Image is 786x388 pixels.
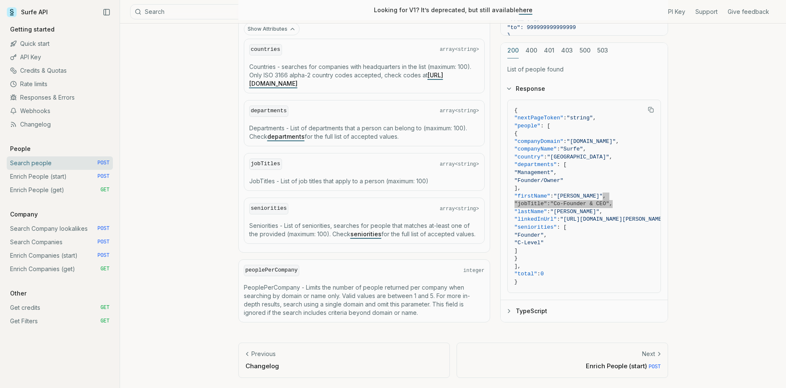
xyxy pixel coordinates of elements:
[554,169,557,176] span: ,
[514,248,518,254] span: ]
[249,177,479,185] p: JobTitles - List of job titles that apply to a person (maximum: 100)
[695,8,718,16] a: Support
[7,37,113,50] a: Quick start
[583,146,586,152] span: ,
[567,138,616,145] span: "[DOMAIN_NAME]"
[593,115,596,121] span: ,
[609,201,613,207] span: ,
[507,65,661,74] p: List of people found
[100,6,113,18] button: Collapse Sidebar
[514,240,544,246] span: "C-Level"
[560,146,583,152] span: "Surfe"
[514,123,541,129] span: "people"
[7,91,113,104] a: Responses & Errors
[616,138,619,145] span: ,
[550,209,599,215] span: "[PERSON_NAME]"
[564,115,567,121] span: :
[580,43,590,58] button: 500
[537,271,541,277] span: :
[440,206,479,212] span: array<string>
[514,146,557,152] span: "companyName"
[7,262,113,276] a: Enrich Companies (get) GET
[514,232,544,238] span: "Founder"
[507,24,576,31] span: "to": 999999999999999
[514,193,551,199] span: "firstName"
[519,6,533,13] a: here
[249,106,289,117] code: departments
[7,145,34,153] p: People
[514,138,564,145] span: "companyDomain"
[507,43,519,58] button: 200
[440,108,479,114] span: array<string>
[544,232,547,238] span: ,
[440,161,479,168] span: array<string>
[501,99,668,300] div: Response
[560,216,668,222] span: "[URL][DOMAIN_NAME][PERSON_NAME]"
[514,107,518,113] span: {
[501,77,668,99] button: Response
[97,225,110,232] span: POST
[7,183,113,197] a: Enrich People (get) GET
[557,146,560,152] span: :
[440,46,479,53] span: array<string>
[457,343,668,377] a: NextEnrich People (start) POST
[97,252,110,259] span: POST
[550,201,609,207] span: "Co-Founder & CEO"
[514,209,547,215] span: "lastName"
[7,25,58,34] p: Getting started
[514,216,557,222] span: "linkedInUrl"
[514,279,518,285] span: }
[514,115,564,121] span: "nextPageToken"
[100,187,110,193] span: GET
[514,263,521,269] span: ],
[251,350,276,358] p: Previous
[514,201,547,207] span: "jobTitle"
[514,255,518,261] span: }
[507,32,511,38] span: }
[267,133,305,140] a: departments
[547,201,551,207] span: :
[249,222,479,238] p: Seniorities - List of seniorities, searches for people that matches at-least one of the provided ...
[249,63,479,88] p: Countries - searches for companies with headquarters in the list (maximum: 100). Only ISO 3166 al...
[7,156,113,170] a: Search people POST
[564,138,567,145] span: :
[557,216,560,222] span: :
[249,124,479,141] p: Departments - List of departments that a person can belong to (maximum: 100). Check for the full ...
[249,203,289,214] code: seniorities
[603,193,606,199] span: ,
[550,193,554,199] span: :
[514,130,518,137] span: {
[7,104,113,118] a: Webhooks
[7,249,113,262] a: Enrich Companies (start) POST
[557,224,567,230] span: : [
[514,161,557,168] span: "departments"
[7,64,113,77] a: Credits & Quotas
[7,289,30,298] p: Other
[7,222,113,235] a: Search Company lookalikes POST
[244,265,300,276] code: peoplePerCompany
[642,350,655,358] p: Next
[514,224,557,230] span: "seniorities"
[7,50,113,64] a: API Key
[7,170,113,183] a: Enrich People (start) POST
[541,123,550,129] span: : [
[249,158,282,170] code: jobTitles
[547,154,609,160] span: "[GEOGRAPHIC_DATA]"
[514,154,544,160] span: "country"
[649,364,661,370] span: POST
[7,210,41,219] p: Company
[245,362,443,370] p: Changelog
[554,193,603,199] span: "[PERSON_NAME]"
[525,43,537,58] button: 400
[244,23,300,35] button: Show Attributes
[7,6,48,18] a: Surfe API
[7,118,113,131] a: Changelog
[97,160,110,166] span: POST
[609,154,613,160] span: ,
[728,8,769,16] a: Give feedback
[244,283,485,317] p: PeoplePerCompany - Limits the number of people returned per company when searching by domain or n...
[544,154,547,160] span: :
[7,77,113,91] a: Rate limits
[100,304,110,311] span: GET
[7,314,113,328] a: Get Filters GET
